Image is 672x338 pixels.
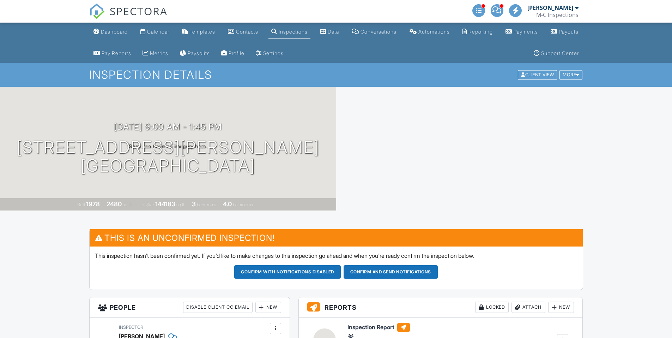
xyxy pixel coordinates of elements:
[236,29,258,35] div: Contacts
[328,29,339,35] div: Data
[548,25,581,38] a: Payouts
[527,4,573,11] div: [PERSON_NAME]
[559,70,582,80] div: More
[229,50,244,56] div: Profile
[119,325,143,330] span: Inspector
[349,25,399,38] a: Conversations
[77,202,85,207] span: Built
[110,4,168,18] span: SPECTORA
[188,50,210,56] div: Paysplits
[91,25,131,38] a: Dashboard
[253,47,286,60] a: Settings
[17,138,320,176] h1: [STREET_ADDRESS][PERSON_NAME] [GEOGRAPHIC_DATA]
[101,29,128,35] div: Dashboard
[347,323,464,332] h6: Inspection Report
[475,302,509,313] div: Locked
[225,25,261,38] a: Contacts
[176,202,185,207] span: sq.ft.
[114,122,222,131] h3: [DATE] 9:00 am - 1:45 pm
[107,200,122,208] div: 2480
[418,29,450,35] div: Automations
[559,29,579,35] div: Payouts
[192,200,196,208] div: 3
[514,29,538,35] div: Payments
[139,202,154,207] span: Lot Size
[179,25,218,38] a: Templates
[361,29,396,35] div: Conversations
[268,25,310,38] a: Inspections
[541,50,579,56] div: Support Center
[197,202,216,207] span: bedrooms
[138,25,172,38] a: Calendar
[90,229,583,247] h3: This is an Unconfirmed Inspection!
[177,47,213,60] a: Paysplits
[518,70,557,80] div: Client View
[503,25,541,38] a: Payments
[150,50,168,56] div: Metrics
[511,302,545,313] div: Attach
[183,302,253,313] div: Disable Client CC Email
[86,200,100,208] div: 1978
[189,29,215,35] div: Templates
[279,29,308,35] div: Inspections
[263,50,284,56] div: Settings
[223,200,232,208] div: 4.0
[531,47,582,60] a: Support Center
[89,4,105,19] img: The Best Home Inspection Software - Spectora
[255,302,281,313] div: New
[317,25,342,38] a: Data
[123,202,133,207] span: sq. ft.
[140,47,171,60] a: Metrics
[147,29,169,35] div: Calendar
[460,25,496,38] a: Reporting
[89,69,583,81] h1: Inspection Details
[234,265,341,279] button: Confirm with notifications disabled
[102,50,131,56] div: Pay Reports
[155,200,175,208] div: 144183
[299,297,583,318] h3: Reports
[517,72,559,77] a: Client View
[90,297,290,318] h3: People
[218,47,247,60] a: Company Profile
[95,252,577,260] p: This inspection hasn't been confirmed yet. If you'd like to make changes to this inspection go ah...
[344,265,438,279] button: Confirm and send notifications
[91,47,134,60] a: Pay Reports
[407,25,453,38] a: Automations (Advanced)
[548,302,574,313] div: New
[89,10,168,24] a: SPECTORA
[233,202,253,207] span: bathrooms
[536,11,579,18] div: M-C Inspections
[468,29,493,35] div: Reporting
